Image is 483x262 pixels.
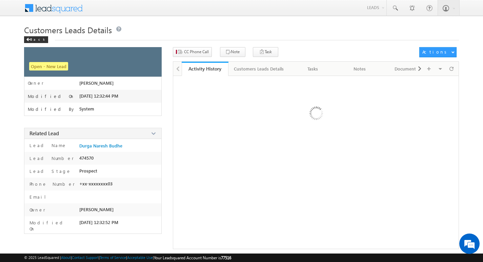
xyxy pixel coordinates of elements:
div: Customers Leads Details [234,65,284,73]
label: Lead Number [28,155,74,161]
div: Notes [342,65,377,73]
a: About [61,255,71,260]
div: Documents [389,65,424,73]
button: Actions [419,47,457,57]
span: 474570 [79,155,94,161]
span: Customers Leads Details [24,24,112,35]
a: Activity History [182,62,228,76]
a: Documents [383,62,430,76]
label: Owner [28,80,44,86]
span: [PERSON_NAME] [79,80,114,86]
label: Modified On [28,94,75,99]
a: Contact Support [72,255,99,260]
div: Actions [422,49,449,55]
a: Durga Naresh Budhe [79,143,122,148]
span: © 2025 LeadSquared | | | | | [24,255,231,261]
label: Modified By [28,106,76,112]
a: Customers Leads Details [228,62,290,76]
span: System [79,106,94,112]
button: Note [220,47,245,57]
label: Modified On [28,220,76,232]
label: Lead Stage [28,168,71,174]
span: Your Leadsquared Account Number is [154,255,231,260]
span: [DATE] 12:32:52 PM [79,220,118,225]
label: Phone Number [28,181,75,187]
button: Task [253,47,278,57]
div: Tasks [295,65,330,73]
span: +xx-xxxxxxxx03 [79,181,113,186]
label: Lead Name [28,142,67,148]
a: Terms of Service [100,255,126,260]
span: Open - New Lead [29,62,68,70]
label: Owner [28,207,45,213]
a: Tasks [290,62,337,76]
div: Activity History [187,65,223,72]
button: CC Phone Call [173,47,212,57]
span: 77516 [221,255,231,260]
span: CC Phone Call [184,49,209,55]
a: Acceptable Use [127,255,153,260]
a: Notes [337,62,383,76]
div: Back [24,36,48,43]
img: Loading ... [281,79,351,149]
span: Prospect [79,168,97,174]
span: Related Lead [29,130,59,137]
span: [PERSON_NAME] [79,207,114,212]
span: [DATE] 12:32:44 PM [79,93,118,99]
label: Email [28,194,51,200]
